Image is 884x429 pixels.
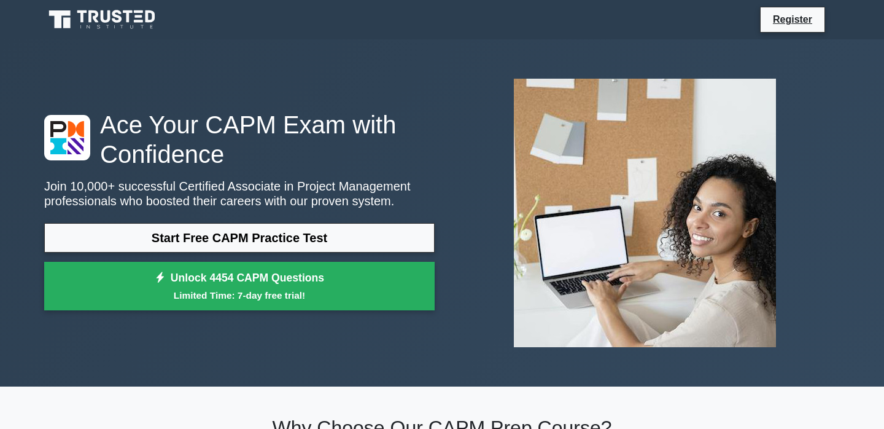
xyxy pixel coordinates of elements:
a: Unlock 4454 CAPM QuestionsLimited Time: 7-day free trial! [44,262,435,311]
small: Limited Time: 7-day free trial! [60,288,419,302]
a: Start Free CAPM Practice Test [44,223,435,253]
h1: Ace Your CAPM Exam with Confidence [44,110,435,169]
p: Join 10,000+ successful Certified Associate in Project Management professionals who boosted their... [44,179,435,208]
a: Register [766,12,820,27]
